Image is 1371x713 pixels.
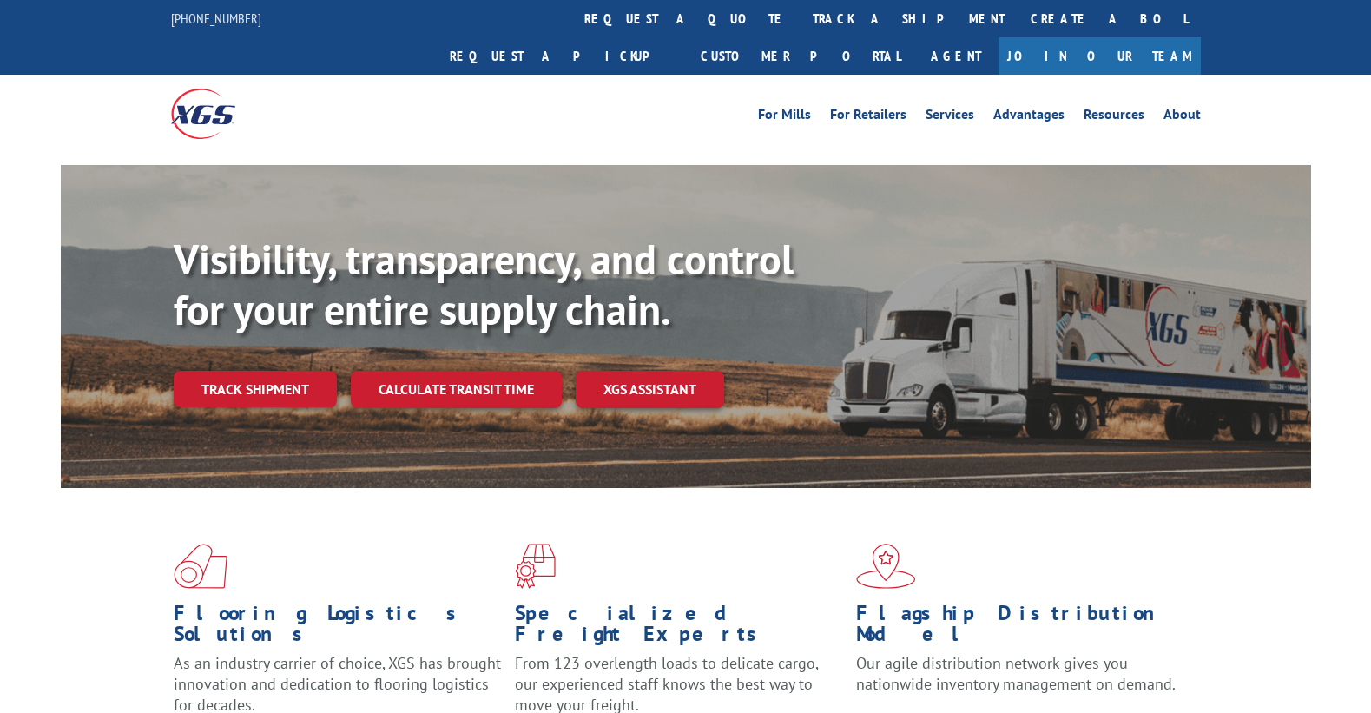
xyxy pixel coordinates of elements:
[174,232,794,336] b: Visibility, transparency, and control for your entire supply chain.
[171,10,261,27] a: [PHONE_NUMBER]
[515,603,843,653] h1: Specialized Freight Experts
[1163,108,1201,127] a: About
[856,544,916,589] img: xgs-icon-flagship-distribution-model-red
[437,37,688,75] a: Request a pickup
[174,544,227,589] img: xgs-icon-total-supply-chain-intelligence-red
[174,371,337,407] a: Track shipment
[758,108,811,127] a: For Mills
[993,108,1065,127] a: Advantages
[856,603,1184,653] h1: Flagship Distribution Model
[351,371,562,408] a: Calculate transit time
[688,37,913,75] a: Customer Portal
[515,544,556,589] img: xgs-icon-focused-on-flooring-red
[1084,108,1144,127] a: Resources
[856,653,1176,694] span: Our agile distribution network gives you nationwide inventory management on demand.
[576,371,724,408] a: XGS ASSISTANT
[174,603,502,653] h1: Flooring Logistics Solutions
[999,37,1201,75] a: Join Our Team
[830,108,906,127] a: For Retailers
[926,108,974,127] a: Services
[913,37,999,75] a: Agent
